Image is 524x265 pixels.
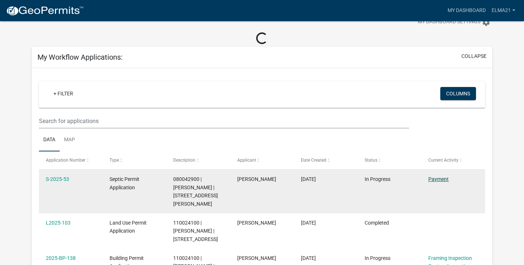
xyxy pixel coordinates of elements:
span: 06/20/2025 [301,255,316,261]
datatable-header-cell: Current Activity [421,151,485,169]
span: Matthew Elliott [237,220,276,226]
i: settings [482,18,491,27]
a: Data [39,128,60,152]
span: In Progress [365,255,390,261]
span: Matthew Elliott [237,176,276,182]
datatable-header-cell: Date Created [294,151,358,169]
span: Land Use Permit Application [110,220,147,234]
a: Map [60,128,79,152]
a: + Filter [48,87,79,100]
a: Framing Inspection [428,255,472,261]
span: 08/05/2025 [301,176,316,182]
button: Columns [440,87,476,100]
span: Description [173,158,195,163]
datatable-header-cell: Applicant [230,151,294,169]
span: Type [110,158,119,163]
span: Completed [365,220,389,226]
span: Application Number [46,158,86,163]
a: 2025-BP-138 [46,255,76,261]
button: My Dashboard Settingssettings [412,15,496,29]
datatable-header-cell: Type [103,151,166,169]
span: Matthew Elliott [237,255,276,261]
datatable-header-cell: Description [166,151,230,169]
span: Current Activity [428,158,458,163]
span: Date Created [301,158,326,163]
span: In Progress [365,176,390,182]
a: L2025-103 [46,220,71,226]
a: elma21 [489,4,518,17]
span: Septic Permit Application [110,176,139,190]
a: Payment [428,176,449,182]
span: My Dashboard Settings [418,18,480,27]
span: 080042900 | KARL EDWARD STAUFFENECKER | 5980 155TH AVE NE FOLEY MN 56329 [173,176,218,207]
a: My Dashboard [445,4,489,17]
span: Status [365,158,377,163]
datatable-header-cell: Status [358,151,421,169]
datatable-header-cell: Application Number [39,151,103,169]
span: 07/25/2025 [301,220,316,226]
h5: My Workflow Applications: [37,53,123,62]
a: S-2025-53 [46,176,69,182]
button: collapse [461,52,487,60]
span: Applicant [237,158,256,163]
input: Search for applications [39,114,409,128]
span: 110024100 | RICHARD J VOS | 5425 RIVER RD NE [173,220,218,242]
